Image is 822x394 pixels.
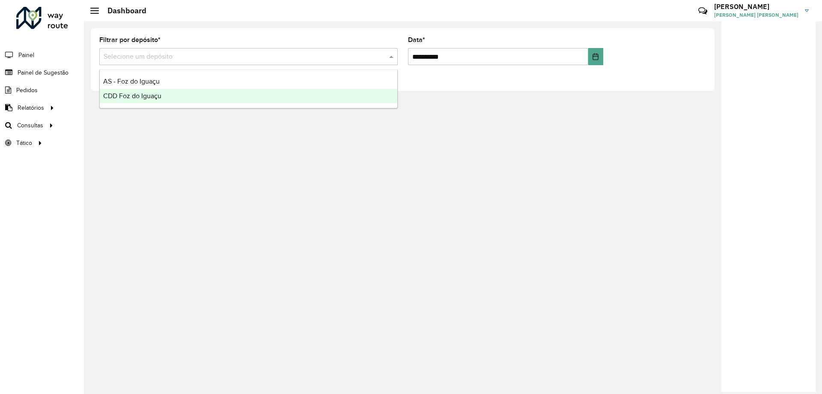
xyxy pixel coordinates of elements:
h3: [PERSON_NAME] [714,3,798,11]
span: Consultas [17,121,43,130]
label: Data [408,35,425,45]
span: Painel [18,51,34,60]
label: Filtrar por depósito [99,35,161,45]
a: Contato Rápido [694,2,712,20]
span: Relatórios [18,103,44,112]
span: Tático [16,138,32,147]
ng-dropdown-panel: Options list [99,69,398,108]
span: CDD Foz do Iguaçu [103,92,161,99]
span: Pedidos [16,86,38,95]
span: [PERSON_NAME] [PERSON_NAME] [714,11,798,19]
h2: Dashboard [99,6,146,15]
span: AS - Foz do Iguaçu [103,78,160,85]
button: Choose Date [588,48,603,65]
span: Painel de Sugestão [18,68,68,77]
